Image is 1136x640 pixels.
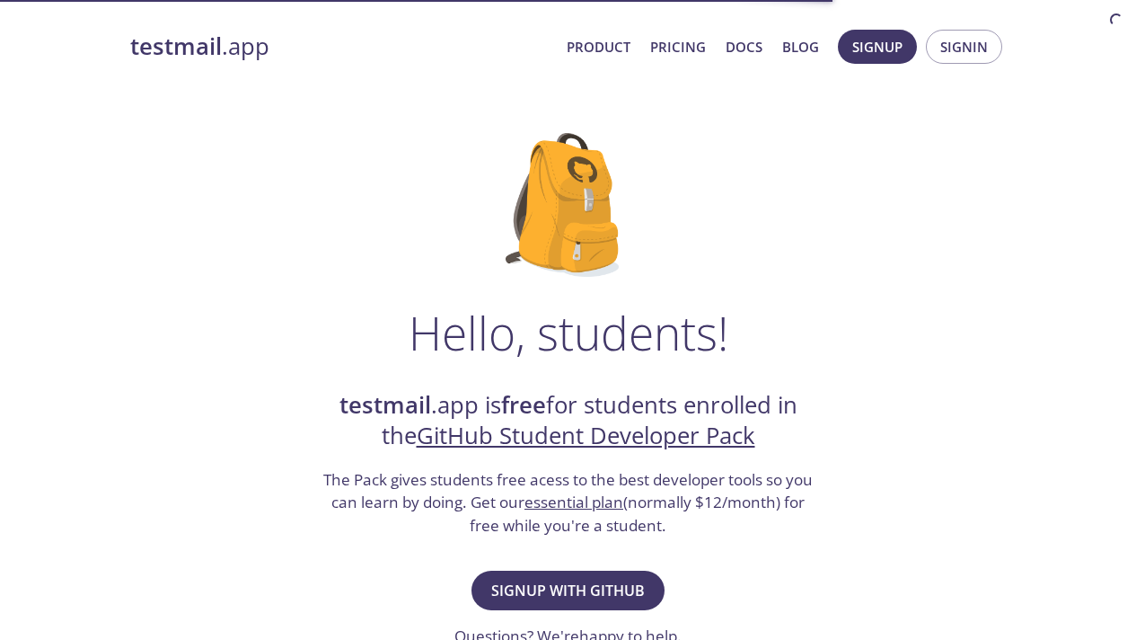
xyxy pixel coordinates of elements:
[726,35,762,58] a: Docs
[321,390,815,452] h2: .app is for students enrolled in the
[417,420,755,451] a: GitHub Student Developer Pack
[501,389,546,421] strong: free
[506,133,630,277] img: github-student-backpack.png
[782,35,819,58] a: Blog
[567,35,630,58] a: Product
[321,468,815,538] h3: The Pack gives students free acess to the best developer tools so you can learn by doing. Get our...
[524,492,623,512] a: essential plan
[491,578,645,603] span: Signup with GitHub
[130,31,552,62] a: testmail.app
[409,306,728,360] h1: Hello, students!
[926,30,1002,64] button: Signin
[471,571,665,610] button: Signup with GitHub
[940,35,988,58] span: Signin
[852,35,903,58] span: Signup
[838,30,917,64] button: Signup
[650,35,706,58] a: Pricing
[339,389,431,421] strong: testmail
[130,31,222,62] strong: testmail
